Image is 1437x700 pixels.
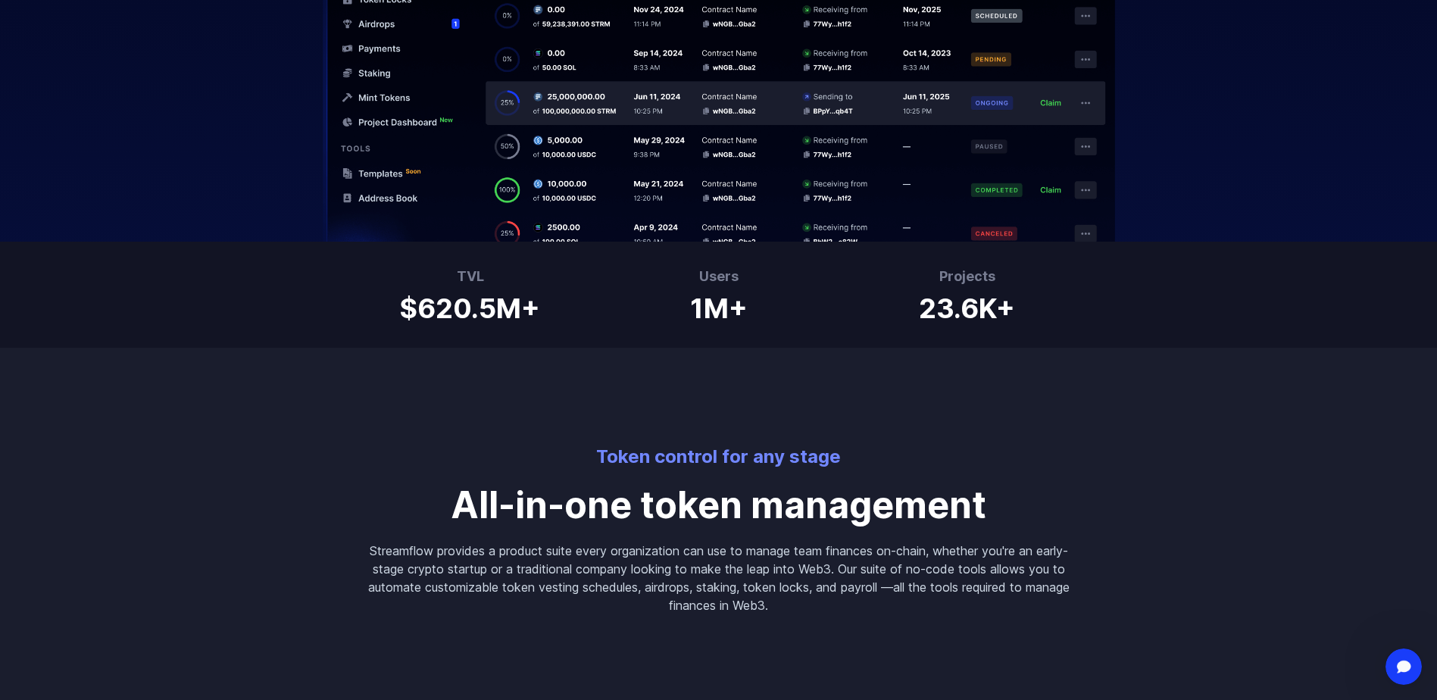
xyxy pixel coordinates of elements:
h3: Users [690,266,748,287]
h3: TVL [400,266,540,287]
p: Token control for any stage [367,445,1070,469]
h1: 1M+ [690,287,748,323]
p: Streamflow provides a product suite every organization can use to manage team finances on-chain, ... [367,542,1070,614]
h1: 23.6K+ [919,287,1015,323]
h3: Projects [919,266,1015,287]
p: All-in-one token management [367,487,1070,523]
h1: $620.5M+ [400,287,540,323]
iframe: Intercom live chat [1385,648,1422,685]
